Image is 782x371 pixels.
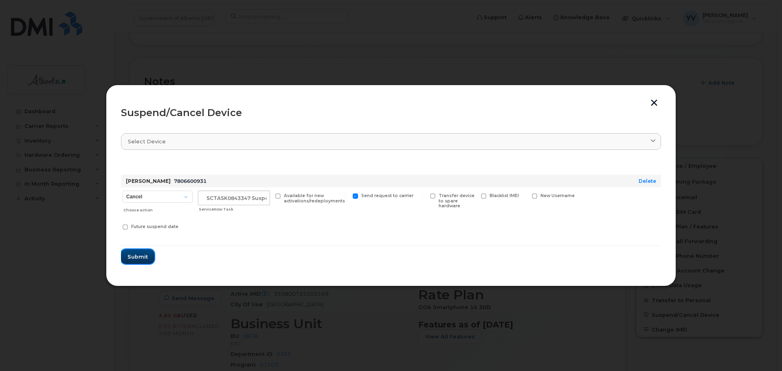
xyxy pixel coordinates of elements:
[540,193,575,198] span: New Username
[284,193,345,204] span: Available for new activations/redeployments
[522,193,526,198] input: New Username
[123,204,193,213] div: Choose action
[639,178,656,184] a: Delete
[266,193,270,198] input: Available for new activations/redeployments
[121,133,661,150] a: Select device
[471,193,475,198] input: Blacklist IMEI
[127,253,148,261] span: Submit
[361,193,413,198] span: Send request to carrier
[343,193,347,198] input: Send request to carrier
[199,206,270,213] div: ServiceNow Task
[490,193,519,198] span: Blacklist IMEI
[420,193,424,198] input: Transfer device to spare hardware
[174,178,206,184] span: 7806600931
[439,193,474,209] span: Transfer device to spare hardware
[121,108,661,118] div: Suspend/Cancel Device
[121,249,154,264] button: Submit
[126,178,171,184] strong: [PERSON_NAME]
[198,191,270,205] input: ServiceNow Task
[131,224,178,229] span: Future suspend date
[128,138,166,145] span: Select device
